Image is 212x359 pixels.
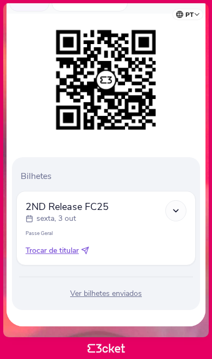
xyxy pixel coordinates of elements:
p: Bilhetes [21,170,196,182]
p: sexta, 3 out [36,213,76,224]
p: Passe Geral [26,230,186,237]
span: 2ND Release FC25 [26,200,109,213]
span: Trocar de titular [26,245,79,256]
div: Ver bilhetes enviados [16,288,196,299]
img: d3b19febff244cf487a99fcae8c3f551.png [51,24,161,135]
